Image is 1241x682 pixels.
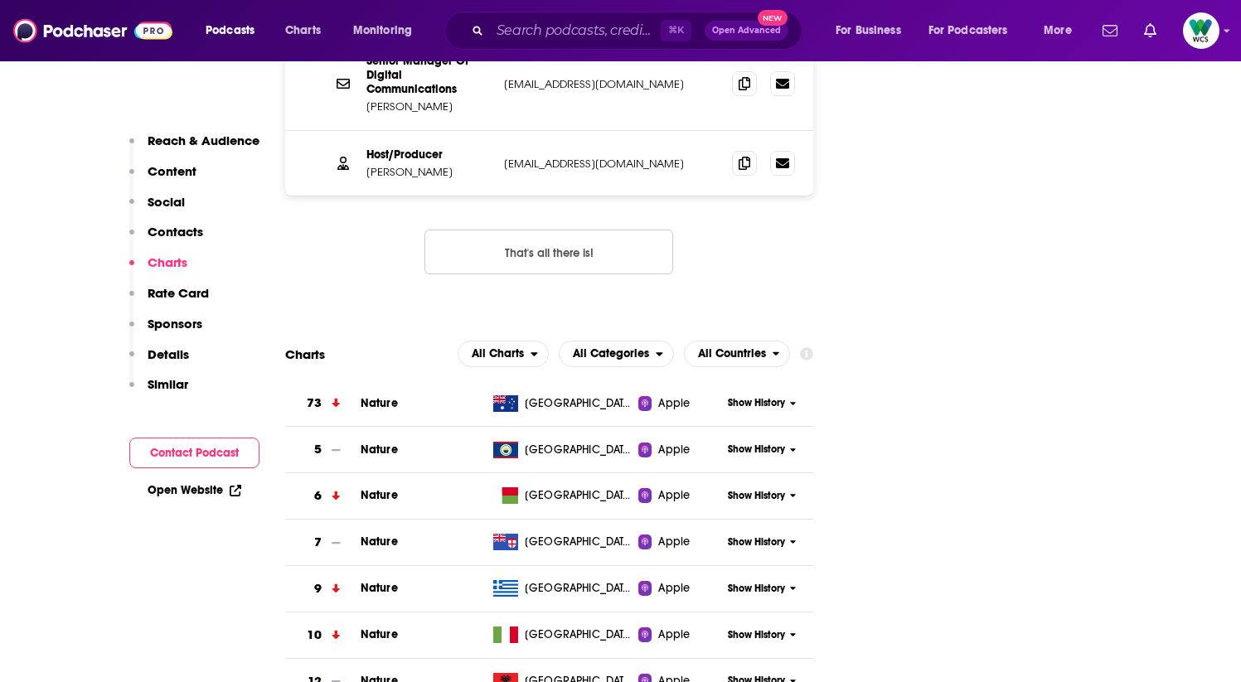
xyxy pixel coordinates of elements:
span: Monitoring [353,19,412,42]
button: Charts [129,254,187,285]
a: [GEOGRAPHIC_DATA] [487,395,638,412]
a: 9 [285,566,361,612]
button: open menu [918,17,1032,44]
a: Nature [361,581,398,595]
p: Details [148,346,189,362]
a: Apple [638,442,722,458]
button: Show History [722,582,802,596]
input: Search podcasts, credits, & more... [490,17,661,44]
a: 10 [285,612,361,658]
p: Contacts [148,224,203,239]
a: Apple [638,626,722,643]
a: [GEOGRAPHIC_DATA] [487,580,638,597]
a: Charts [274,17,331,44]
span: Apple [658,442,690,458]
p: Similar [148,376,188,392]
p: Content [148,163,196,179]
h2: Categories [559,341,674,367]
button: open menu [559,341,674,367]
button: Show History [722,489,802,503]
span: Italy [525,626,633,643]
span: Fiji [525,534,633,550]
button: Social [129,194,185,225]
button: open menu [194,17,276,44]
a: 5 [285,427,361,472]
button: Open AdvancedNew [705,21,788,41]
button: Sponsors [129,316,202,346]
span: Madagascar [525,487,633,504]
p: Social [148,194,185,210]
div: Search podcasts, credits, & more... [460,12,818,50]
a: Show notifications dropdown [1096,17,1124,45]
span: More [1044,19,1072,42]
h3: 10 [307,626,322,645]
span: Nature [361,627,398,641]
span: Show History [728,489,785,503]
a: Nature [361,396,398,410]
span: Apple [658,580,690,597]
button: Show History [722,396,802,410]
p: [PERSON_NAME] [366,165,491,179]
span: Show History [728,443,785,457]
button: Show History [722,443,802,457]
p: Charts [148,254,187,270]
a: [GEOGRAPHIC_DATA] [487,487,638,504]
a: Apple [638,395,722,412]
span: Show History [728,628,785,642]
span: Podcasts [206,19,255,42]
button: open menu [1032,17,1093,44]
button: Content [129,163,196,194]
p: [EMAIL_ADDRESS][DOMAIN_NAME] [504,77,720,91]
p: Sponsors [148,316,202,331]
span: Logged in as WCS_Newsroom [1183,12,1219,49]
span: Show History [728,535,785,549]
a: [GEOGRAPHIC_DATA] [487,626,638,643]
span: ⌘ K [661,20,691,41]
span: Australia [525,395,633,412]
span: Show History [728,396,785,410]
a: 7 [285,520,361,565]
button: Show History [722,628,802,642]
span: All Countries [698,348,766,360]
button: open menu [684,341,791,367]
span: Belize [525,442,633,458]
a: [GEOGRAPHIC_DATA] [487,534,638,550]
button: open menu [342,17,434,44]
span: New [758,10,788,26]
p: Host/Producer [366,148,491,162]
span: All Charts [472,348,524,360]
p: Reach & Audience [148,133,259,148]
button: Nothing here. [424,230,673,274]
span: Charts [285,19,321,42]
button: Show History [722,535,802,549]
h3: 73 [307,394,322,413]
a: 6 [285,473,361,519]
button: Details [129,346,189,377]
button: Rate Card [129,285,209,316]
button: open menu [824,17,922,44]
a: Nature [361,488,398,502]
h2: Platforms [458,341,549,367]
a: Apple [638,580,722,597]
p: Rate Card [148,285,209,301]
h3: 7 [314,533,322,552]
h2: Countries [684,341,791,367]
button: Show profile menu [1183,12,1219,49]
a: Nature [361,443,398,457]
span: For Podcasters [928,19,1008,42]
h3: 6 [314,486,322,505]
button: Similar [129,376,188,407]
p: [PERSON_NAME] [366,99,491,114]
a: Nature [361,534,398,549]
span: Open Advanced [712,27,781,35]
h3: 5 [314,440,322,459]
span: For Business [836,19,901,42]
a: 73 [285,380,361,426]
span: Apple [658,487,690,504]
a: Open Website [148,483,241,497]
